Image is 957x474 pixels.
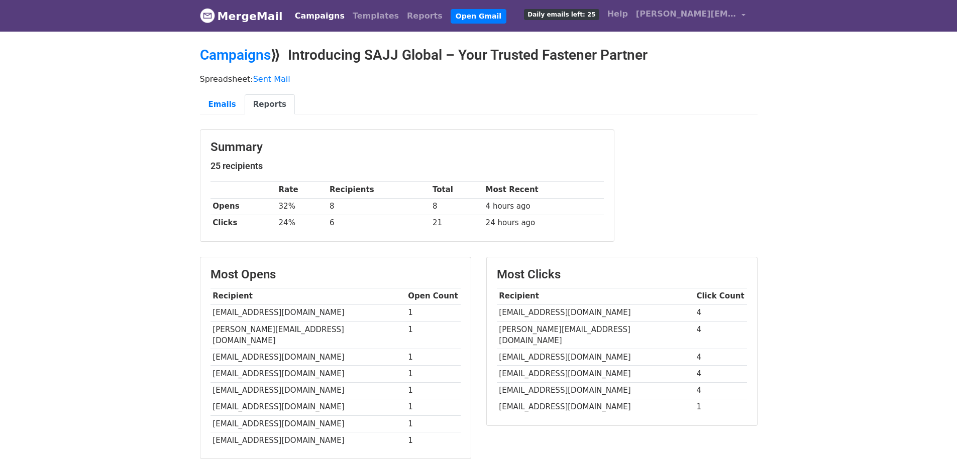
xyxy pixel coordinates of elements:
[349,6,403,26] a: Templates
[694,304,747,321] td: 4
[603,4,632,24] a: Help
[210,366,406,382] td: [EMAIL_ADDRESS][DOMAIN_NAME]
[291,6,349,26] a: Campaigns
[483,182,604,198] th: Most Recent
[520,4,603,24] a: Daily emails left: 25
[200,47,271,63] a: Campaigns
[253,74,290,84] a: Sent Mail
[694,382,747,399] td: 4
[210,321,406,349] td: [PERSON_NAME][EMAIL_ADDRESS][DOMAIN_NAME]
[406,321,461,349] td: 1
[483,198,604,215] td: 4 hours ago
[210,140,604,154] h3: Summary
[406,399,461,415] td: 1
[406,366,461,382] td: 1
[694,321,747,349] td: 4
[276,198,328,215] td: 32%
[497,349,694,366] td: [EMAIL_ADDRESS][DOMAIN_NAME]
[406,415,461,432] td: 1
[406,382,461,399] td: 1
[210,415,406,432] td: [EMAIL_ADDRESS][DOMAIN_NAME]
[210,399,406,415] td: [EMAIL_ADDRESS][DOMAIN_NAME]
[327,182,430,198] th: Recipients
[497,399,694,415] td: [EMAIL_ADDRESS][DOMAIN_NAME]
[497,304,694,321] td: [EMAIL_ADDRESS][DOMAIN_NAME]
[276,182,328,198] th: Rate
[694,399,747,415] td: 1
[210,288,406,304] th: Recipient
[327,198,430,215] td: 8
[210,432,406,448] td: [EMAIL_ADDRESS][DOMAIN_NAME]
[403,6,447,26] a: Reports
[210,382,406,399] td: [EMAIL_ADDRESS][DOMAIN_NAME]
[210,267,461,282] h3: Most Opens
[406,304,461,321] td: 1
[694,366,747,382] td: 4
[430,198,483,215] td: 8
[636,8,736,20] span: [PERSON_NAME][EMAIL_ADDRESS][DOMAIN_NAME]
[327,215,430,231] td: 6
[406,349,461,366] td: 1
[451,9,506,24] a: Open Gmail
[497,321,694,349] td: [PERSON_NAME][EMAIL_ADDRESS][DOMAIN_NAME]
[200,47,758,64] h2: ⟫ Introducing SAJJ Global – Your Trusted Fastener Partner
[210,349,406,366] td: [EMAIL_ADDRESS][DOMAIN_NAME]
[210,198,276,215] th: Opens
[210,215,276,231] th: Clicks
[276,215,328,231] td: 24%
[406,432,461,448] td: 1
[497,382,694,399] td: [EMAIL_ADDRESS][DOMAIN_NAME]
[694,288,747,304] th: Click Count
[694,349,747,366] td: 4
[632,4,750,28] a: [PERSON_NAME][EMAIL_ADDRESS][DOMAIN_NAME]
[210,304,406,321] td: [EMAIL_ADDRESS][DOMAIN_NAME]
[430,215,483,231] td: 21
[210,161,604,172] h5: 25 recipients
[497,288,694,304] th: Recipient
[483,215,604,231] td: 24 hours ago
[200,94,245,115] a: Emails
[430,182,483,198] th: Total
[200,8,215,23] img: MergeMail logo
[200,6,283,27] a: MergeMail
[524,9,599,20] span: Daily emails left: 25
[497,267,747,282] h3: Most Clicks
[245,94,295,115] a: Reports
[406,288,461,304] th: Open Count
[497,366,694,382] td: [EMAIL_ADDRESS][DOMAIN_NAME]
[200,74,758,84] p: Spreadsheet:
